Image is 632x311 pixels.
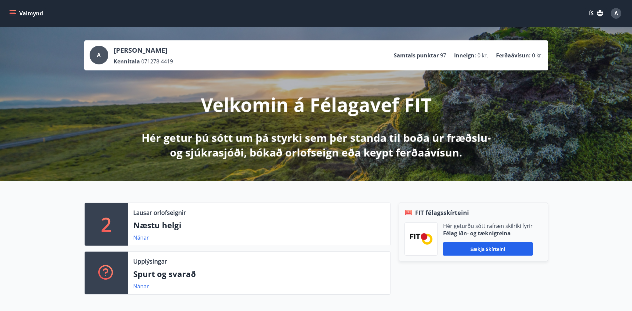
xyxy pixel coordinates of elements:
[133,268,385,280] p: Spurt og svarað
[614,10,618,17] span: A
[133,257,167,266] p: Upplýsingar
[140,130,492,160] p: Hér getur þú sótt um þá styrki sem þér standa til boða úr fræðslu- og sjúkrasjóði, bókað orlofsei...
[443,230,533,237] p: Félag iðn- og tæknigreina
[443,222,533,230] p: Hér geturðu sótt rafræn skilríki fyrir
[97,51,101,59] span: A
[585,7,607,19] button: ÍS
[477,52,488,59] span: 0 kr.
[133,234,149,241] a: Nánar
[101,212,112,237] p: 2
[394,52,439,59] p: Samtals punktar
[608,5,624,21] button: A
[532,52,543,59] span: 0 kr.
[133,208,186,217] p: Lausar orlofseignir
[443,242,533,256] button: Sækja skírteini
[133,283,149,290] a: Nánar
[114,46,173,55] p: [PERSON_NAME]
[454,52,476,59] p: Inneign :
[410,233,432,244] img: FPQVkF9lTnNbbaRSFyT17YYeljoOGk5m51IhT0bO.png
[440,52,446,59] span: 97
[133,220,385,231] p: Næstu helgi
[141,58,173,65] span: 071278-4419
[8,7,46,19] button: menu
[201,92,431,117] p: Velkomin á Félagavef FIT
[415,208,469,217] span: FIT félagsskírteini
[114,58,140,65] p: Kennitala
[496,52,531,59] p: Ferðaávísun :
